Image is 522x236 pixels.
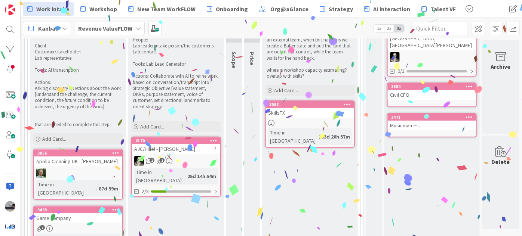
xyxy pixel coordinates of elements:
[42,136,66,142] span: Add Card...
[34,206,122,223] div: 3469Game company
[373,4,410,13] span: AI interaction
[315,2,357,16] a: Strategy
[36,168,46,178] img: SH
[133,61,219,67] p: Tools: Lab Lead Generator
[255,2,313,16] a: Org@aGlance
[132,137,220,154] div: 4170AJC/Hillel - [PERSON_NAME]
[134,156,144,166] img: WS
[35,49,122,55] p: Customer/stakeholder:
[36,4,69,13] span: Work intake
[160,158,165,163] span: 1
[387,83,477,107] a: 3654Civil CFO
[417,2,460,16] a: Talent VF
[265,100,355,148] a: 3058SkillsTXTime in [GEOGRAPHIC_DATA]:185d 20h 57m
[134,168,184,184] div: Time in [GEOGRAPHIC_DATA]
[133,73,219,110] p: Actions: Collaborate with AI to refine work based on conversation/transcript into Strategic Objec...
[268,128,316,145] div: Time in [GEOGRAPHIC_DATA]
[35,80,122,86] p: Actions:
[38,24,59,33] span: Kanban
[132,144,220,154] div: AJC/Hillel - [PERSON_NAME]
[388,121,476,130] div: Musicman
[34,156,122,166] div: Apollo Cleaning UK - [PERSON_NAME]
[491,62,511,71] div: Archive
[202,2,252,16] a: Onboarding
[230,52,238,68] span: Scope
[133,37,219,43] p: People:
[267,31,353,61] p: Some ValueFLOWs may have a handoff to an external team, when this happens we create a Buffer stat...
[397,67,405,75] span: 0/1
[216,4,248,13] span: Onboarding
[35,55,122,61] p: Lab representative
[274,87,298,94] span: Add Card...
[89,4,117,13] span: Workshop
[35,122,122,128] p: that are needed to complete this step.
[23,2,74,16] a: Work intake
[132,137,220,144] div: 4170
[394,25,404,32] span: 3x
[37,207,122,212] div: 3469
[267,67,353,80] p: where is workshop capacity estimating? overlap with skills?
[150,158,154,163] span: 1
[5,4,15,15] img: Visit kanbanzone.com
[124,2,200,16] a: New Team WorkFLOW
[35,43,122,49] p: Client:
[5,221,15,232] img: avatar
[316,133,317,141] span: :
[266,101,354,108] div: 3058
[317,133,352,141] div: 185d 20h 57m
[388,114,476,121] div: 3471
[430,4,456,13] span: Talent VF
[388,114,476,130] div: 3471Musicman
[270,4,308,13] span: Org@aGlance
[133,43,219,55] p: Lab leader intake person/the customer's Lab contact
[374,25,384,32] span: 1x
[5,201,15,212] img: jB
[36,180,96,197] div: Time in [GEOGRAPHIC_DATA]
[34,168,122,178] div: SH
[34,150,122,166] div: 3856Apollo Cleaning UK - [PERSON_NAME]
[34,206,122,213] div: 3469
[96,184,97,193] span: :
[492,157,510,166] div: Delete
[135,138,220,143] div: 4170
[142,187,149,195] span: 2/8
[388,83,476,100] div: 3654Civil CFO
[76,2,122,16] a: Workshop
[37,150,122,156] div: 3856
[329,4,353,13] span: Strategy
[360,2,415,16] a: AI interaction
[131,137,221,197] a: 4170AJC/Hillel - [PERSON_NAME]WSTime in [GEOGRAPHIC_DATA]:25d 14h 54m2/8
[97,184,120,193] div: 87d 59m
[248,52,256,65] span: Price
[388,90,476,100] div: Civil CFO
[412,22,468,35] input: Quick Filter...
[266,108,354,118] div: SkillsTX
[132,156,220,166] div: WS
[387,13,477,77] a: Victory Therapy Center [GEOGRAPHIC_DATA] [GEOGRAPHIC_DATA] - [GEOGRAPHIC_DATA][PERSON_NAME]WS0/1
[35,86,122,110] p: Asking discovery questions about the work [understand the challenge, the current condition, the f...
[184,172,185,180] span: :
[34,213,122,223] div: Game company
[266,101,354,118] div: 3058SkillsTX
[137,4,196,13] span: New Team WorkFLOW
[140,123,164,130] span: Add Card...
[388,52,476,62] div: WS
[384,25,394,32] span: 2x
[390,52,400,62] img: WS
[269,102,354,107] div: 3058
[40,225,45,230] span: 1
[387,113,477,137] a: 3471Musicman
[34,150,122,156] div: 3856
[388,83,476,90] div: 3654
[391,84,476,89] div: 3654
[35,67,122,73] p: Tools: AI transcription
[78,25,132,32] b: Revenue ValueFLOW
[391,115,476,120] div: 3471
[185,172,218,180] div: 25d 14h 54m
[33,149,123,200] a: 3856Apollo Cleaning UK - [PERSON_NAME]SHTime in [GEOGRAPHIC_DATA]:87d 59m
